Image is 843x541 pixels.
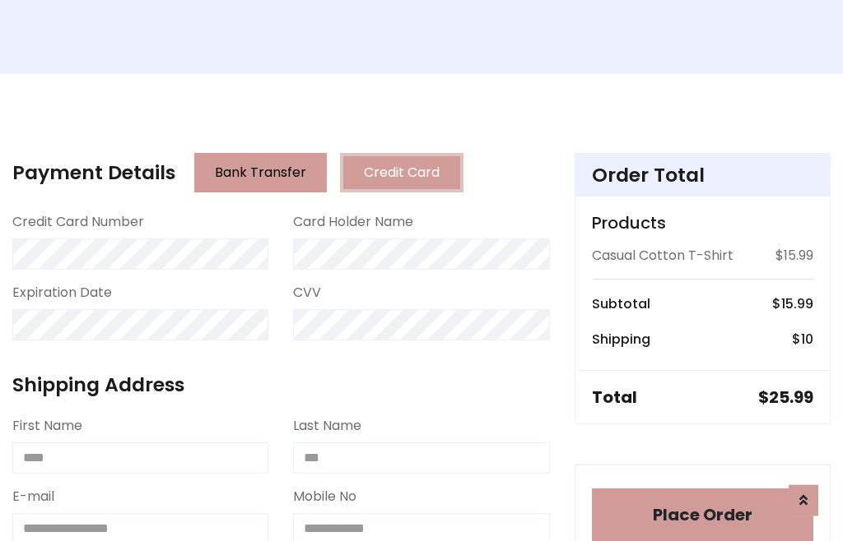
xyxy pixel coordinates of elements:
h4: Shipping Address [12,373,550,396]
span: 15.99 [781,294,813,313]
label: Credit Card Number [12,212,144,232]
label: Last Name [293,416,361,436]
h6: Subtotal [592,296,650,312]
label: Card Holder Name [293,212,413,232]
p: $15.99 [775,246,813,266]
span: 10 [801,330,813,349]
h6: $ [792,331,813,347]
label: E-mail [12,487,54,506]
button: Bank Transfer [194,153,327,192]
h4: Order Total [592,164,813,187]
h5: $ [758,387,813,407]
label: Mobile No [293,487,356,506]
label: CVV [293,283,321,303]
button: Place Order [592,488,813,541]
h5: Products [592,213,813,233]
h6: $ [772,296,813,312]
label: Expiration Date [12,283,112,303]
h6: Shipping [592,331,650,347]
span: 25.99 [769,386,813,409]
h5: Total [592,387,637,407]
label: First Name [12,416,82,436]
p: Casual Cotton T-Shirt [592,246,734,266]
button: Credit Card [340,153,463,192]
h4: Payment Details [12,161,175,184]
